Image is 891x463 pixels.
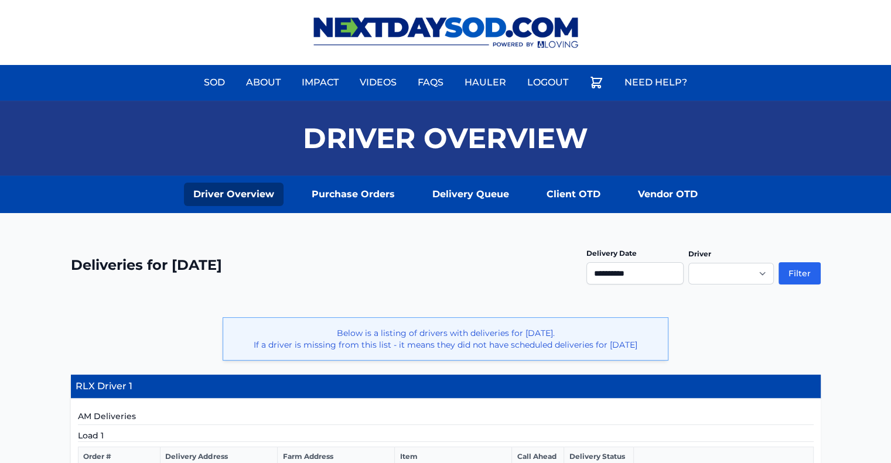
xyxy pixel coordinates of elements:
[353,68,404,97] a: Videos
[423,183,518,206] a: Delivery Queue
[303,124,588,152] h1: Driver Overview
[629,183,707,206] a: Vendor OTD
[411,68,450,97] a: FAQs
[239,68,288,97] a: About
[197,68,232,97] a: Sod
[78,430,814,442] h5: Load 1
[78,410,814,425] h5: AM Deliveries
[779,262,821,284] button: Filter
[71,375,821,399] h4: RLX Driver 1
[233,327,658,351] p: Below is a listing of drivers with deliveries for [DATE]. If a driver is missing from this list -...
[302,183,404,206] a: Purchase Orders
[458,68,513,97] a: Hauler
[537,183,610,206] a: Client OTD
[688,249,711,258] label: Driver
[295,68,346,97] a: Impact
[184,183,284,206] a: Driver Overview
[586,249,637,258] label: Delivery Date
[520,68,575,97] a: Logout
[617,68,694,97] a: Need Help?
[71,256,222,275] h2: Deliveries for [DATE]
